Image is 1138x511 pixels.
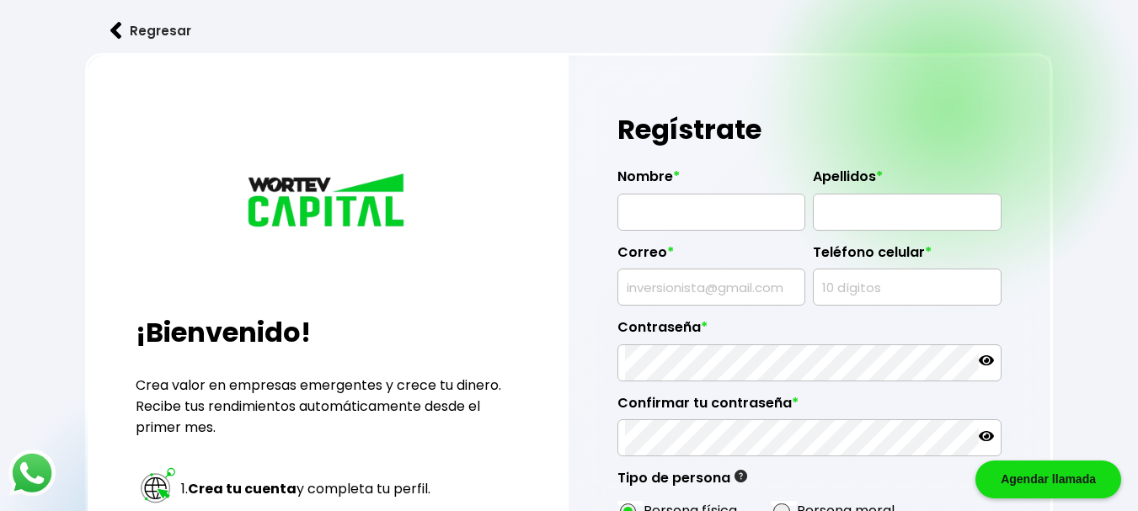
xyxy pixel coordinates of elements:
h2: ¡Bienvenido! [136,312,520,353]
strong: Crea tu cuenta [188,479,297,498]
label: Teléfono celular [813,244,1001,269]
div: Agendar llamada [975,460,1121,498]
input: 10 dígitos [820,269,993,305]
label: Tipo de persona [617,470,747,495]
input: inversionista@gmail.com [625,269,798,305]
label: Apellidos [813,168,1001,194]
img: gfR76cHglkPwleuBLjWdxeZVvX9Wp6JBDmjRYY8JYDQn16A2ICN00zLTgIroGa6qie5tIuWH7V3AapTKqzv+oMZsGfMUqL5JM... [735,470,747,482]
img: logo_wortev_capital [243,171,412,233]
img: logos_whatsapp-icon.242b2217.svg [8,450,56,497]
label: Correo [617,244,805,269]
label: Confirmar tu contraseña [617,395,1002,420]
h1: Regístrate [617,104,1002,155]
a: flecha izquierdaRegresar [85,8,1052,53]
p: Crea valor en empresas emergentes y crece tu dinero. Recibe tus rendimientos automáticamente desd... [136,375,520,438]
img: flecha izquierda [110,22,122,40]
label: Contraseña [617,319,1002,344]
button: Regresar [85,8,216,53]
img: paso 1 [138,466,178,505]
label: Nombre [617,168,805,194]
